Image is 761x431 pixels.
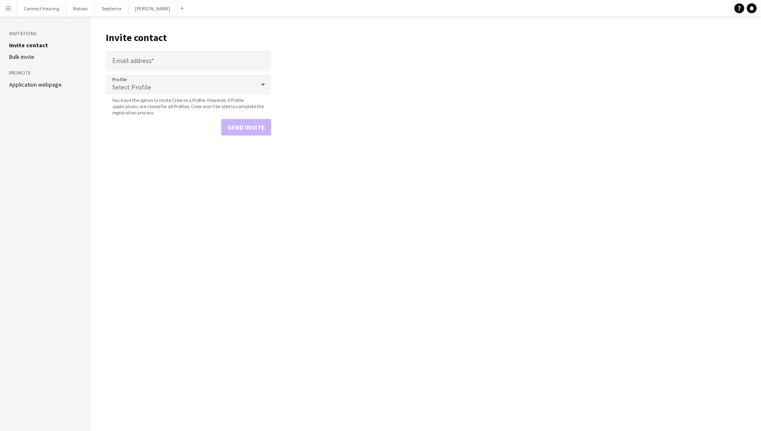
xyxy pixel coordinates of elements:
[9,69,82,77] h3: Promote
[112,83,151,91] span: Select Profile
[9,53,34,61] a: Bulk invite
[17,0,66,17] button: Connect Hearing
[106,97,271,116] span: You have the option to invite Crew to a Profile. However, if Profile applications are closed for ...
[66,0,95,17] button: Molson
[95,0,128,17] button: Septieme
[128,0,177,17] button: [PERSON_NAME]
[9,30,82,37] h3: Invitations
[106,31,271,44] h1: Invite contact
[9,41,48,49] a: Invite contact
[9,81,62,88] a: Application webpage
